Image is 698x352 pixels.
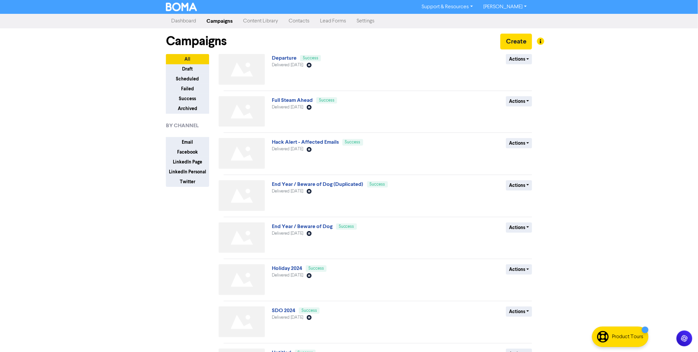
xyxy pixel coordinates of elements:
button: Actions [506,54,532,64]
a: Settings [351,15,380,28]
button: Facebook [166,147,209,157]
a: Dashboard [166,15,201,28]
span: Delivered [DATE] [272,105,303,109]
a: Campaigns [201,15,238,28]
a: [PERSON_NAME] [478,2,532,12]
span: Delivered [DATE] [272,189,303,193]
a: Lead Forms [315,15,351,28]
button: Actions [506,180,532,191]
img: Not found [219,54,265,85]
img: Not found [219,264,265,295]
button: Actions [506,138,532,148]
button: Scheduled [166,74,209,84]
a: SDO 2024 [272,307,295,314]
span: BY CHANNEL [166,122,199,130]
img: BOMA Logo [166,3,197,11]
img: Not found [219,180,265,211]
img: Not found [219,222,265,253]
img: Not found [219,307,265,337]
a: Support & Resources [417,2,478,12]
a: Full Steam Ahead [272,97,313,103]
span: Success [339,224,354,229]
span: Success [303,56,318,60]
a: Departure [272,55,297,61]
button: Success [166,94,209,104]
button: Twitter [166,177,209,187]
iframe: Chat Widget [665,320,698,352]
span: Delivered [DATE] [272,147,303,151]
button: LinkedIn Personal [166,167,209,177]
a: Holiday 2024 [272,265,302,272]
h1: Campaigns [166,34,227,49]
button: Create [500,34,532,49]
span: Success [370,182,385,187]
button: Archived [166,103,209,114]
a: Content Library [238,15,283,28]
button: Actions [506,96,532,106]
a: Hack Alert - Affected Emails [272,139,339,145]
span: Delivered [DATE] [272,231,303,236]
img: Not found [219,96,265,127]
span: Delivered [DATE] [272,315,303,320]
span: Delivered [DATE] [272,63,303,67]
span: Success [308,266,324,271]
button: Actions [506,264,532,275]
button: Actions [506,222,532,233]
button: Failed [166,84,209,94]
span: Success [345,140,361,144]
a: Contacts [283,15,315,28]
img: Not found [219,138,265,169]
span: Delivered [DATE] [272,273,303,278]
a: End Year / Beware of Dog (Duplicated) [272,181,364,188]
button: LinkedIn Page [166,157,209,167]
span: Success [301,308,317,313]
button: Draft [166,64,209,74]
button: Email [166,137,209,147]
span: Success [319,98,334,103]
button: Actions [506,307,532,317]
button: All [166,54,209,64]
a: End Year / Beware of Dog [272,223,333,230]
